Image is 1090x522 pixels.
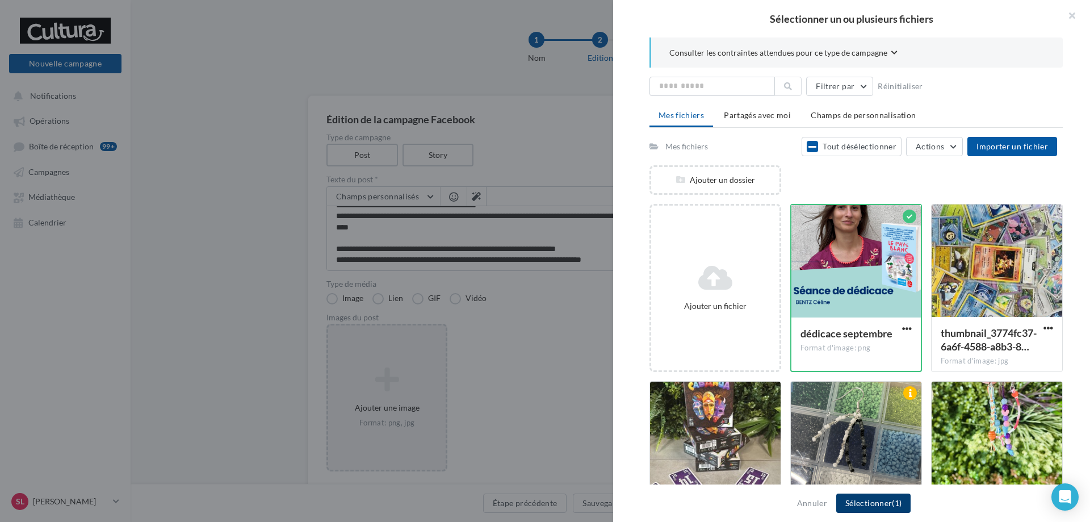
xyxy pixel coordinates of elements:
span: (1) [892,498,902,508]
span: Partagés avec moi [724,110,791,120]
button: Annuler [793,496,832,510]
div: Ajouter un dossier [651,174,779,186]
span: dédicace septembre [800,327,892,340]
span: Actions [916,141,944,151]
button: Sélectionner(1) [836,494,911,513]
button: Réinitialiser [873,80,928,93]
div: Open Intercom Messenger [1051,483,1079,511]
span: Mes fichiers [659,110,704,120]
button: Filtrer par [806,77,873,96]
div: Mes fichiers [665,141,708,152]
h2: Sélectionner un ou plusieurs fichiers [631,14,1072,24]
span: thumbnail_3774fc37-6a6f-4588-a8b3-8fe2776f06fb [941,327,1037,353]
div: Ajouter un fichier [656,300,775,312]
button: Consulter les contraintes attendues pour ce type de campagne [669,47,898,61]
span: Importer un fichier [976,141,1048,151]
button: Importer un fichier [967,137,1057,156]
div: Format d'image: jpg [941,356,1053,366]
div: Format d'image: png [800,343,912,353]
button: Actions [906,137,963,156]
button: Tout désélectionner [802,137,902,156]
span: Champs de personnalisation [811,110,916,120]
span: Consulter les contraintes attendues pour ce type de campagne [669,47,887,59]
